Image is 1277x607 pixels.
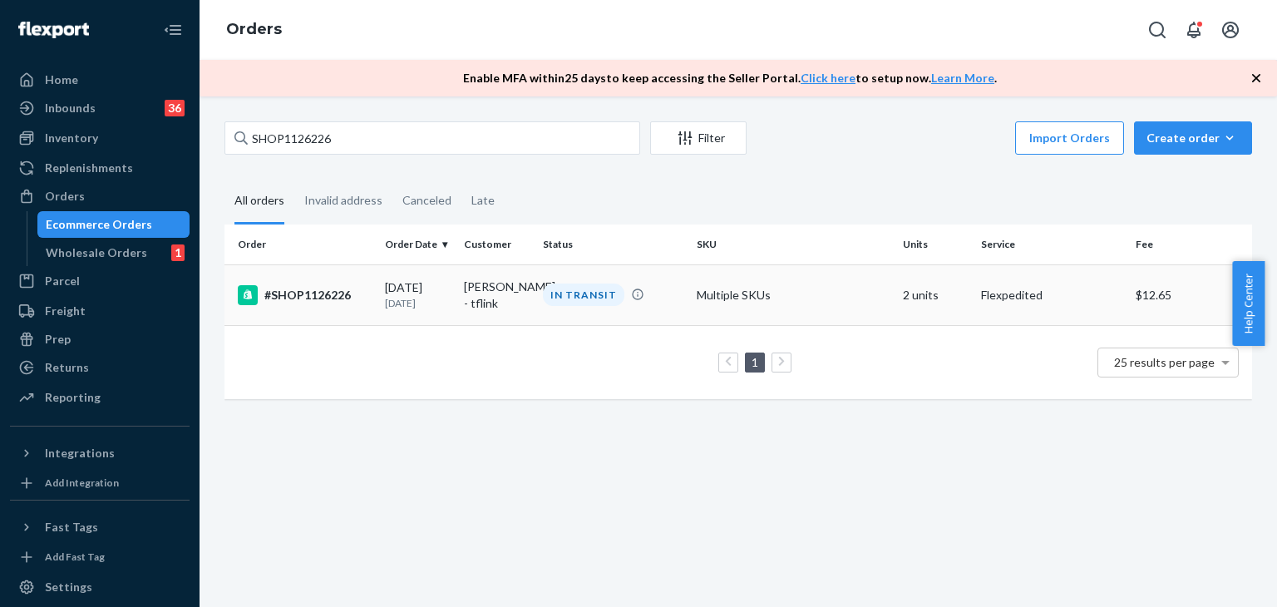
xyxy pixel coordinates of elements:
div: Freight [45,303,86,319]
div: Filter [651,130,746,146]
a: Orders [226,20,282,38]
a: Learn More [931,71,994,85]
a: Orders [10,183,190,210]
div: Ecommerce Orders [46,216,152,233]
img: Flexport logo [18,22,89,38]
button: Open account menu [1214,13,1247,47]
div: Settings [45,579,92,595]
th: Units [896,225,975,264]
div: 36 [165,100,185,116]
div: Late [471,179,495,222]
div: #SHOP1126226 [238,285,372,305]
td: [PERSON_NAME] - tflink [457,264,536,325]
input: Search orders [224,121,640,155]
div: Inventory [45,130,98,146]
th: SKU [690,225,895,264]
a: Wholesale Orders1 [37,239,190,266]
th: Order [224,225,378,264]
a: Replenishments [10,155,190,181]
p: Enable MFA within 25 days to keep accessing the Seller Portal. to setup now. . [463,70,997,86]
a: Returns [10,354,190,381]
th: Service [974,225,1128,264]
div: Add Fast Tag [45,550,105,564]
button: Close Navigation [156,13,190,47]
div: Prep [45,331,71,348]
a: Click here [801,71,855,85]
div: Home [45,72,78,88]
div: All orders [234,179,284,225]
button: Open notifications [1177,13,1210,47]
div: Inbounds [45,100,96,116]
div: Integrations [45,445,115,461]
div: Canceled [402,179,451,222]
th: Status [536,225,690,264]
div: Wholesale Orders [46,244,147,261]
span: 25 results per page [1114,355,1215,369]
div: Orders [45,188,85,205]
a: Page 1 is your current page [748,355,762,369]
a: Add Integration [10,473,190,493]
button: Filter [650,121,747,155]
div: Add Integration [45,476,119,490]
div: Customer [464,237,530,251]
td: $12.65 [1129,264,1252,325]
a: Ecommerce Orders [37,211,190,238]
a: Reporting [10,384,190,411]
a: Parcel [10,268,190,294]
a: Settings [10,574,190,600]
ol: breadcrumbs [213,6,295,54]
p: [DATE] [385,296,451,310]
div: Invalid address [304,179,382,222]
div: Returns [45,359,89,376]
button: Open Search Box [1141,13,1174,47]
div: Replenishments [45,160,133,176]
button: Help Center [1232,261,1265,346]
a: Add Fast Tag [10,547,190,567]
a: Inventory [10,125,190,151]
a: Freight [10,298,190,324]
p: Flexpedited [981,287,1122,303]
th: Order Date [378,225,457,264]
div: Create order [1146,130,1240,146]
td: Multiple SKUs [690,264,895,325]
div: IN TRANSIT [543,284,624,306]
div: Fast Tags [45,519,98,535]
div: Reporting [45,389,101,406]
a: Inbounds36 [10,95,190,121]
th: Fee [1129,225,1252,264]
div: [DATE] [385,279,451,310]
div: Parcel [45,273,80,289]
a: Prep [10,326,190,353]
a: Home [10,67,190,93]
button: Fast Tags [10,514,190,540]
div: 1 [171,244,185,261]
button: Integrations [10,440,190,466]
button: Create order [1134,121,1252,155]
td: 2 units [896,264,975,325]
button: Import Orders [1015,121,1124,155]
